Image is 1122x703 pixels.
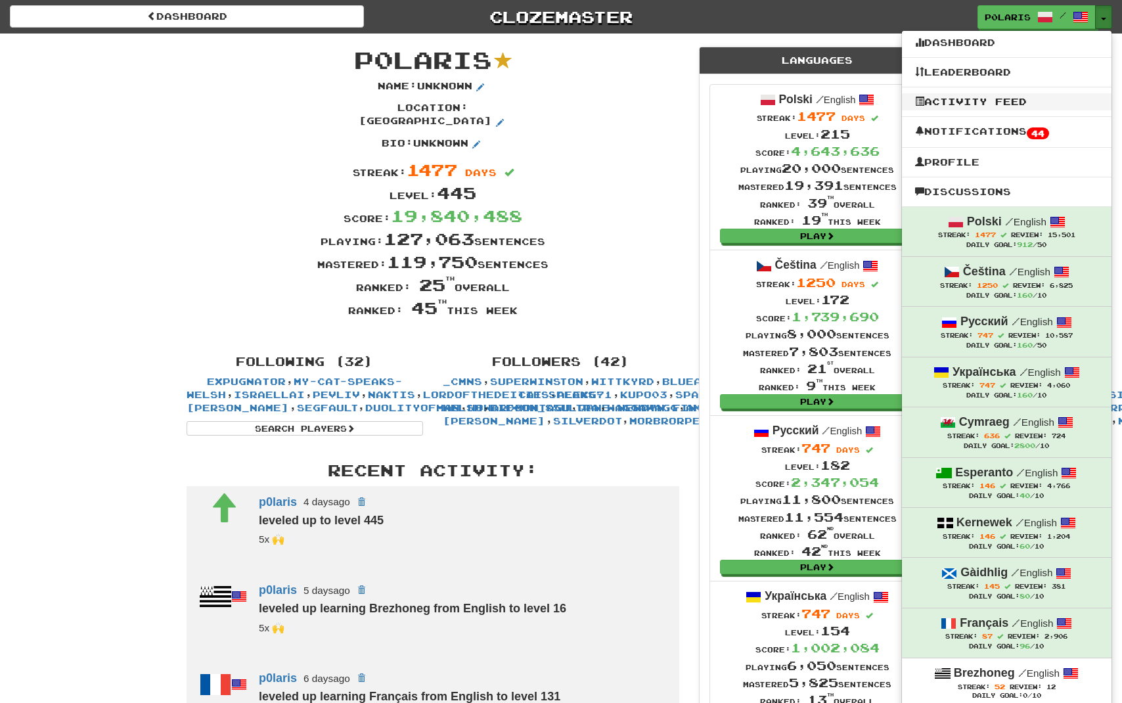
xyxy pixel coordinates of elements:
a: Polski /English Streak: 1477 Review: 15,501 Daily Goal:912/50 [902,207,1111,256]
a: AmenAngelo [686,402,765,413]
span: 4,060 [1047,382,1070,389]
span: 747 [977,331,993,339]
span: 44 [1027,127,1049,139]
small: English [1011,567,1052,578]
div: Mastered sentences [743,343,891,360]
span: 381 [1052,583,1066,590]
span: 15,501 [1048,231,1075,238]
sup: nd [827,526,834,531]
span: Streak includes today. [1000,232,1006,238]
span: Review: [1008,332,1041,339]
span: 160 [1017,291,1033,299]
span: 2,347,054 [791,475,879,489]
span: 1250 [796,275,836,290]
strong: Русский [773,424,819,437]
a: Notifications44 [902,123,1111,141]
div: Playing sentences [738,491,897,508]
small: 19cupsofcoffee<br />segfault<br />kupo03<br />_cmns<br />superwinston [259,622,284,633]
span: days [841,114,865,122]
span: Streak includes today. [1000,533,1006,539]
span: 2800 [1014,442,1035,449]
sup: th [827,692,834,697]
span: Streak includes today. [997,633,1003,639]
strong: Polski [967,215,1002,228]
div: Playing sentences [743,657,891,674]
sup: th [816,378,822,383]
a: Expugnator [207,376,286,387]
a: lordofthedeities [423,389,549,400]
div: Level: [743,622,891,639]
a: Esperanto /English Streak: 146 Review: 4,766 Daily Goal:40/10 [902,458,1111,507]
span: / [820,259,828,271]
span: days [465,167,497,178]
div: Ranked: this week [743,377,891,394]
a: my-cat-speaks-Welsh [187,376,403,400]
span: 154 [820,624,850,638]
span: 11,800 [782,492,841,507]
span: 6,825 [1050,282,1073,289]
div: Daily Goal: /10 [915,641,1098,651]
p: Name : Unknown [378,79,488,95]
a: p0laris / [977,5,1096,29]
strong: Українська [953,365,1016,378]
div: Daily Goal: /50 [915,340,1098,350]
div: Daily Goal: /10 [915,541,1098,551]
div: Score: [738,143,897,160]
span: / [1013,416,1021,428]
span: Streak includes today. [998,332,1004,338]
a: Kernewek /English Streak: 146 Review: 1,204 Daily Goal:60/10 [902,508,1111,557]
a: [PERSON_NAME] [443,415,545,426]
span: days [836,611,860,620]
div: Streak: [743,274,891,291]
span: p0laris [354,45,492,74]
span: 1477 [407,160,457,179]
span: 87 [982,632,993,640]
span: 62 [807,527,834,541]
sup: th [438,298,447,305]
a: Wittkyrd [591,376,654,387]
div: Streak: [738,440,897,457]
span: / [1011,566,1020,578]
span: Streak: [958,683,990,691]
span: 146 [979,482,995,489]
span: / [816,93,824,105]
span: 1,739,690 [792,309,879,324]
span: Streak includes today. [1004,433,1010,439]
a: Discussions [902,183,1111,200]
span: 636 [984,432,1000,440]
a: _cmns [443,376,482,387]
small: English [1016,517,1057,528]
div: Score: [738,474,897,491]
h3: Recent Activity: [187,462,679,479]
a: DuolityOfMan [365,402,460,413]
a: Русский /English Streak: 747 Review: 10,587 Daily Goal:160/50 [902,307,1111,356]
small: English [1016,467,1058,478]
span: Streak includes today. [866,447,873,454]
span: 9 [806,378,822,393]
a: Dashboard [10,5,364,28]
span: 1,204 [1047,533,1070,540]
span: / [1012,617,1020,629]
small: 4 days ago [303,496,350,507]
small: English [1005,216,1046,227]
div: Streak: [177,158,689,181]
span: 182 [820,458,850,472]
a: Play [720,394,914,409]
span: / [1020,366,1028,378]
strong: Čeština [963,265,1006,278]
span: Streak includes today. [871,281,878,288]
span: 912 [1017,240,1033,248]
a: Activity Feed [902,93,1111,110]
span: Streak: [943,533,975,540]
a: WaggaWagg [607,402,678,413]
span: 39 [807,196,834,210]
span: 21 [807,361,834,376]
div: Daily Goal: /10 [915,290,1098,300]
span: / [1012,315,1020,327]
div: , , , , , , , , , , , , , , , , , , , , , , , , , , , , , , , , , , , , , , , , , [433,349,689,428]
span: 7,803 [789,344,838,359]
span: 747 [801,441,830,455]
a: bifcon_85ultra [490,402,599,413]
span: 1477 [975,231,996,238]
strong: leveled up to level 445 [259,514,384,527]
